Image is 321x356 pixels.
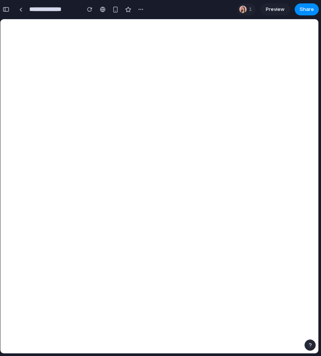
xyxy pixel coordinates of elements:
a: Preview [260,3,290,15]
span: Preview [266,6,285,13]
div: 1 [237,3,256,15]
span: Share [300,6,314,13]
button: Share [295,3,319,15]
span: 1 [249,6,254,13]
